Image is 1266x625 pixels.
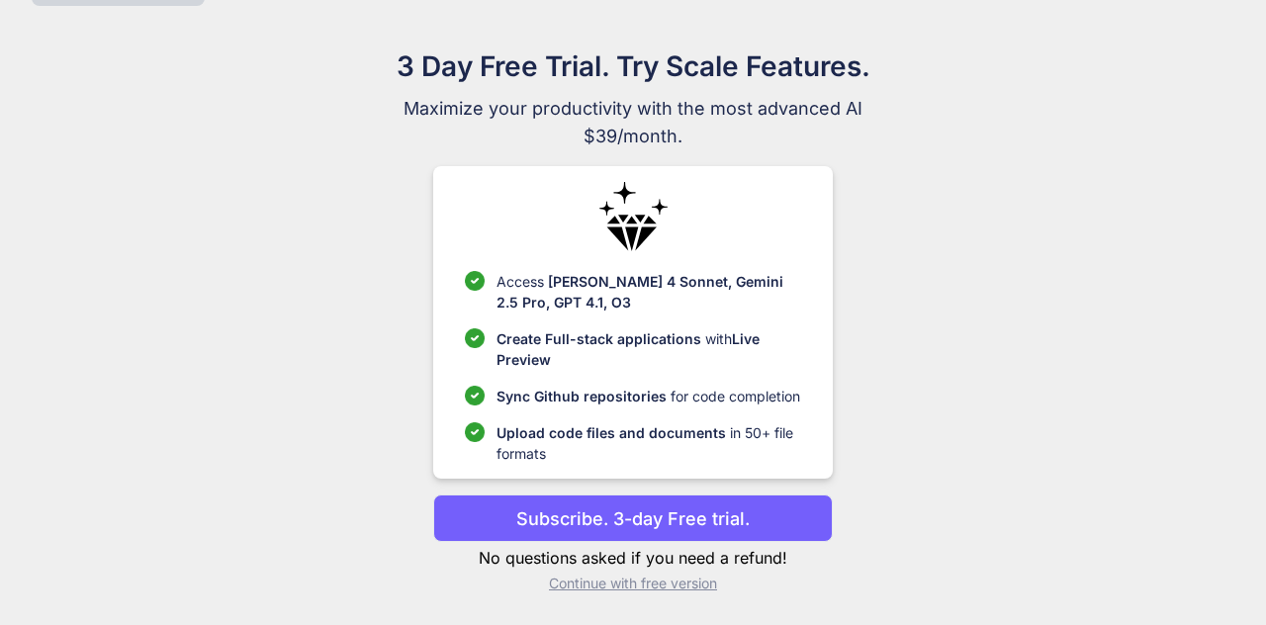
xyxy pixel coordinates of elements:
[497,422,800,464] p: in 50+ file formats
[433,494,832,542] button: Subscribe. 3-day Free trial.
[497,273,783,311] span: [PERSON_NAME] 4 Sonnet, Gemini 2.5 Pro, GPT 4.1, O3
[433,574,832,593] p: Continue with free version
[497,328,800,370] p: with
[433,546,832,570] p: No questions asked if you need a refund!
[301,95,965,123] span: Maximize your productivity with the most advanced AI
[497,330,705,347] span: Create Full-stack applications
[516,505,750,532] p: Subscribe. 3-day Free trial.
[465,271,485,291] img: checklist
[465,422,485,442] img: checklist
[497,386,800,406] p: for code completion
[465,386,485,405] img: checklist
[497,424,726,441] span: Upload code files and documents
[497,388,667,404] span: Sync Github repositories
[301,45,965,87] h1: 3 Day Free Trial. Try Scale Features.
[497,271,800,312] p: Access
[301,123,965,150] span: $39/month.
[465,328,485,348] img: checklist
